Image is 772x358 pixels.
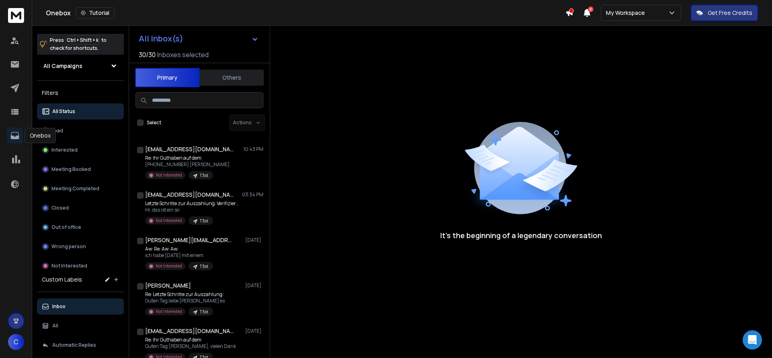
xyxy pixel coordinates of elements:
[37,123,124,139] button: Lead
[66,35,100,45] span: Ctrl + Shift + k
[199,69,264,86] button: Others
[37,181,124,197] button: Meeting Completed
[51,224,81,230] p: Out of office
[588,6,593,12] span: 8
[145,246,213,252] p: Aw: Re: Aw: Aw:
[37,239,124,255] button: Wrong person
[708,9,752,17] p: Get Free Credits
[157,50,209,60] h3: Inboxes selected
[743,330,762,350] div: Open Intercom Messenger
[147,119,161,126] label: Select
[52,303,66,310] p: Inbox
[139,50,156,60] span: 30 / 30
[606,9,648,17] p: My Workspace
[46,7,565,19] div: Onebox
[145,155,230,161] p: Re: Ihr Guthaben auf dem
[200,309,208,315] p: T3st
[37,87,124,99] h3: Filters
[139,35,183,43] h1: All Inbox(s)
[245,237,263,243] p: [DATE]
[8,334,24,350] button: C
[156,309,182,315] p: Not Interested
[145,291,225,298] p: Re: Letzte Schritte zur Auszahlung:
[51,205,69,211] p: Closed
[50,36,107,52] p: Press to check for shortcuts.
[51,185,99,192] p: Meeting Completed
[440,230,602,241] p: It’s the beginning of a legendary conversation
[37,318,124,334] button: All
[145,236,234,244] h1: [PERSON_NAME][EMAIL_ADDRESS][DOMAIN_NAME]
[37,219,124,235] button: Out of office
[37,161,124,177] button: Meeting Booked
[145,298,225,304] p: Guten Tag liebe [PERSON_NAME] es
[691,5,758,21] button: Get Free Credits
[37,103,124,119] button: All Status
[145,282,191,290] h1: [PERSON_NAME]
[135,68,199,87] button: Primary
[37,258,124,274] button: Not Interested
[37,337,124,353] button: Automatic Replies
[145,327,234,335] h1: [EMAIL_ADDRESS][DOMAIN_NAME]
[243,146,263,152] p: 10:43 PM
[145,343,236,350] p: Guten Tag [PERSON_NAME], vielen Dank
[132,31,265,47] button: All Inbox(s)
[156,172,182,178] p: Not Interested
[145,200,242,207] p: Letzte Schritte zur Auszahlung: Verifizierung
[42,276,82,284] h3: Custom Labels
[145,145,234,153] h1: [EMAIL_ADDRESS][DOMAIN_NAME]
[52,342,96,348] p: Automatic Replies
[245,282,263,289] p: [DATE]
[200,218,208,224] p: T3st
[51,243,86,250] p: Wrong person
[52,323,58,329] p: All
[245,328,263,334] p: [DATE]
[37,200,124,216] button: Closed
[200,173,208,179] p: T3st
[145,161,230,168] p: [PHONE_NUMBER] [PERSON_NAME]
[43,62,82,70] h1: All Campaigns
[156,218,182,224] p: Not Interested
[51,147,78,153] p: Interested
[51,128,63,134] p: Lead
[242,191,263,198] p: 03:34 PM
[145,252,213,259] p: ich habe [DATE] mit einem
[156,263,182,269] p: Not Interested
[37,298,124,315] button: Inbox
[37,58,124,74] button: All Campaigns
[52,108,75,115] p: All Status
[145,207,242,213] p: Hi, das ist ein so
[145,191,234,199] h1: [EMAIL_ADDRESS][DOMAIN_NAME]
[25,128,56,143] div: Onebox
[200,263,208,270] p: T3st
[51,263,87,269] p: Not Interested
[51,166,91,173] p: Meeting Booked
[145,337,236,343] p: Re: Ihr Guthaben auf dem
[37,142,124,158] button: Interested
[76,7,115,19] button: Tutorial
